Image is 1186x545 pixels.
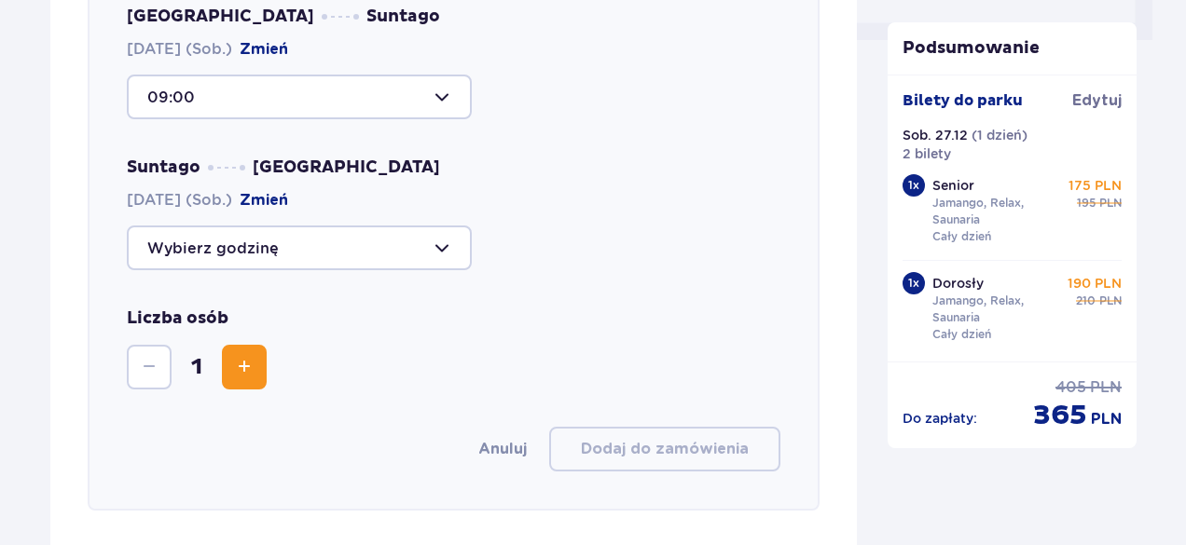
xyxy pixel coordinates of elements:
span: 1 [175,353,218,381]
span: Suntago [366,6,440,28]
span: PLN [1090,377,1122,398]
span: PLN [1099,293,1122,309]
span: Suntago [127,157,200,179]
p: Dorosły [932,274,984,293]
button: Anuluj [478,439,527,459]
p: Bilety do parku [903,90,1023,111]
span: 405 [1055,377,1086,398]
span: [GEOGRAPHIC_DATA] [127,6,314,28]
div: 1 x [903,174,925,197]
img: dots [322,14,359,20]
span: [DATE] (Sob.) [127,39,288,60]
span: PLN [1091,409,1122,429]
p: Dodaj do zamówienia [581,439,749,459]
button: Zmień [240,190,288,211]
p: Liczba osób [127,307,228,330]
p: Do zapłaty : [903,409,977,428]
div: 1 x [903,272,925,294]
button: Zwiększ [222,345,267,389]
span: 365 [1033,398,1087,433]
p: Jamango, Relax, Saunaria [932,195,1061,228]
span: PLN [1099,195,1122,211]
p: Senior [932,176,974,195]
span: [GEOGRAPHIC_DATA] [253,157,440,179]
button: Dodaj do zamówienia [549,427,780,471]
span: Edytuj [1072,90,1122,111]
button: Zmień [240,39,288,60]
p: Jamango, Relax, Saunaria [932,293,1061,326]
p: Cały dzień [932,326,991,343]
button: Zmniejsz [127,345,172,389]
p: 190 PLN [1068,274,1122,293]
p: 175 PLN [1069,176,1122,195]
img: dots [208,165,245,170]
span: 210 [1076,293,1096,309]
p: Podsumowanie [888,37,1138,60]
span: 195 [1077,195,1096,211]
p: ( 1 dzień ) [972,126,1027,144]
span: [DATE] (Sob.) [127,190,288,211]
p: 2 bilety [903,144,951,163]
p: Cały dzień [932,228,991,245]
p: Sob. 27.12 [903,126,968,144]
